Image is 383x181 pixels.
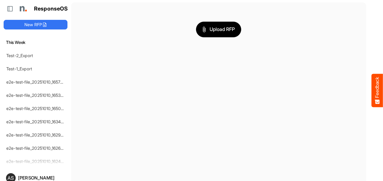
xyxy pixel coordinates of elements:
span: AS [8,176,14,180]
a: e2e-test-file_20251010_162943 [6,132,66,137]
a: Test-2_Export [6,53,33,58]
span: Upload RFP [202,26,235,33]
a: e2e-test-file_20251010_165056 [6,106,66,111]
button: New RFP [4,20,67,29]
a: e2e-test-file_20251010_162658 [6,146,66,151]
button: Feedback [372,74,383,107]
a: e2e-test-file_20251010_163447 [6,119,66,124]
a: e2e-test-file_20251010_165709 [6,79,66,84]
div: [PERSON_NAME] [18,176,65,180]
img: Northell [17,3,29,15]
button: Upload RFP [196,22,241,37]
h6: This Week [4,39,67,46]
h1: ResponseOS [34,6,68,12]
a: Test-1_Export [6,66,32,71]
a: e2e-test-file_20251010_165343 [6,93,66,98]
